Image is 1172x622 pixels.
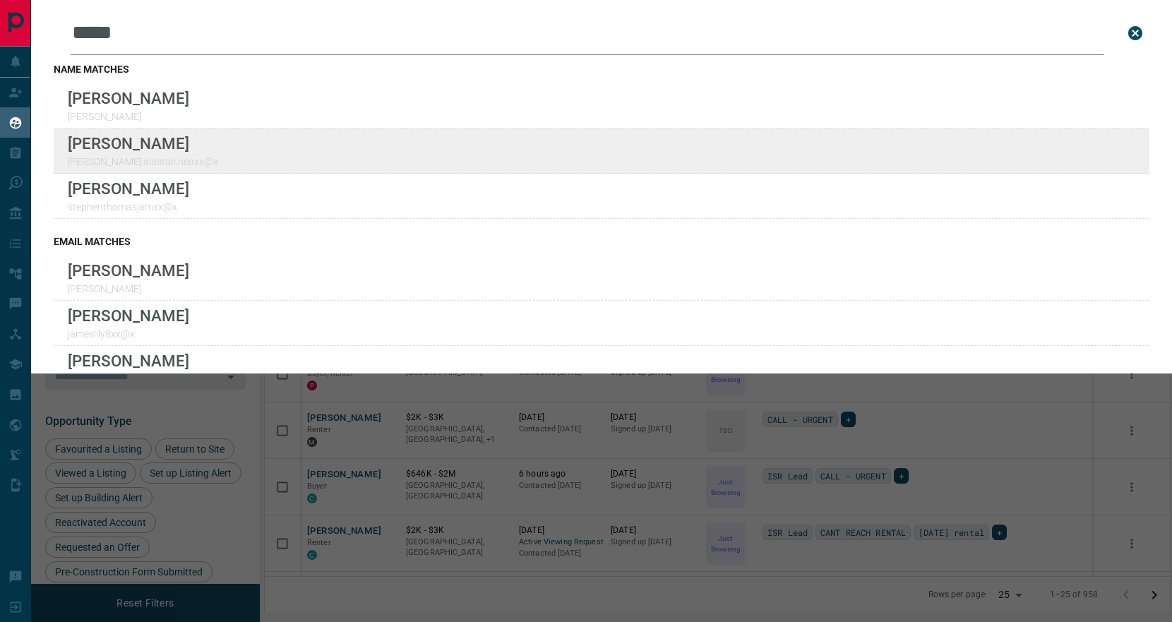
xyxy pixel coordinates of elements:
[68,201,189,213] p: stephenthomasjamxx@x
[68,89,189,107] p: [PERSON_NAME]
[54,64,1149,75] h3: name matches
[54,236,1149,247] h3: email matches
[1121,19,1149,47] button: close search bar
[68,328,189,340] p: jameslily8xx@x
[68,111,189,122] p: [PERSON_NAME]
[68,261,189,280] p: [PERSON_NAME]
[68,156,218,167] p: [PERSON_NAME].alastair.neaxx@x
[68,134,218,152] p: [PERSON_NAME]
[68,179,189,198] p: [PERSON_NAME]
[68,352,218,370] p: [PERSON_NAME]
[68,306,189,325] p: [PERSON_NAME]
[68,283,189,294] p: [PERSON_NAME]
